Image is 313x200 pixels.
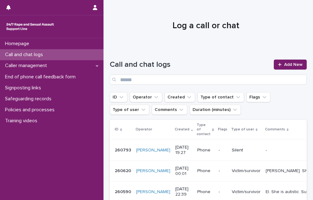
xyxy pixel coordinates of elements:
[110,75,307,85] input: Search
[265,126,285,133] p: Comments
[115,167,132,174] p: 260620
[3,85,46,91] p: Signposting links
[3,107,60,113] p: Policies and processes
[175,145,192,155] p: [DATE] 19:27
[190,105,241,115] button: Duration (minutes)
[231,126,254,133] p: Type of user
[3,41,34,47] p: Homepage
[232,189,261,195] p: Victim/survivor
[3,52,48,58] p: Call and chat logs
[197,189,213,195] p: Phone
[3,63,52,69] p: Caller management
[274,60,307,70] a: Add New
[165,92,195,102] button: Created
[219,189,227,195] p: -
[232,148,261,153] p: Silent
[198,92,244,102] button: Type of contact
[218,126,227,133] p: Flags
[175,126,189,133] p: Created
[197,122,210,138] p: Type of contact
[136,148,170,153] a: [PERSON_NAME]
[219,168,227,174] p: -
[136,189,170,195] a: [PERSON_NAME]
[5,20,55,33] img: rhQMoQhaT3yELyF149Cw
[3,118,42,124] p: Training videos
[219,148,227,153] p: -
[175,187,192,197] p: [DATE] 22:39
[136,168,170,174] a: [PERSON_NAME]
[266,146,268,153] p: -
[152,105,187,115] button: Comments
[247,92,270,102] button: Flags
[135,126,152,133] p: Operator
[110,21,302,31] h1: Log a call or chat
[110,105,149,115] button: Type of user
[175,166,192,176] p: [DATE] 00:01
[130,92,162,102] button: Operator
[110,60,270,69] h1: Call and chat logs
[197,168,213,174] p: Phone
[3,96,56,102] p: Safeguarding records
[115,146,132,153] p: 260793
[115,188,132,195] p: 260590
[284,62,303,67] span: Add New
[232,168,261,174] p: Victim/survivor
[197,148,213,153] p: Phone
[110,92,127,102] button: ID
[115,126,119,133] p: ID
[3,74,81,80] p: End of phone call feedback form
